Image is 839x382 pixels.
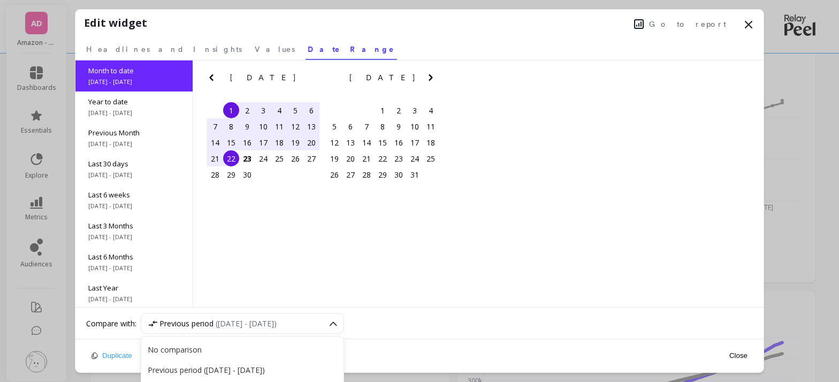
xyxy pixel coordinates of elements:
[207,166,223,182] div: Choose Sunday, September 28th, 2025
[86,44,242,55] span: Headlines and Insights
[342,166,359,182] div: Choose Monday, October 27th, 2025
[305,71,322,88] button: Next Month
[303,150,319,166] div: Choose Saturday, September 27th, 2025
[239,150,255,166] div: Choose Tuesday, September 23rd, 2025
[375,150,391,166] div: Choose Wednesday, October 22nd, 2025
[375,166,391,182] div: Choose Wednesday, October 29th, 2025
[255,134,271,150] div: Choose Wednesday, September 17th, 2025
[391,166,407,182] div: Choose Thursday, October 30th, 2025
[88,190,180,200] span: Last 6 weeks
[216,318,277,328] span: ([DATE] - [DATE])
[407,118,423,134] div: Choose Friday, October 10th, 2025
[359,118,375,134] div: Choose Tuesday, October 7th, 2025
[230,73,297,82] span: [DATE]
[424,71,441,88] button: Next Month
[631,17,729,31] button: Go to report
[88,351,135,360] button: Duplicate
[726,351,751,360] button: Close
[84,15,147,31] h1: Edit widget
[255,150,271,166] div: Choose Wednesday, September 24th, 2025
[407,166,423,182] div: Choose Friday, October 31st, 2025
[88,109,180,117] span: [DATE] - [DATE]
[287,150,303,166] div: Choose Friday, September 26th, 2025
[88,97,180,106] span: Year to date
[287,118,303,134] div: Choose Friday, September 12th, 2025
[159,318,213,328] span: Previous period
[271,150,287,166] div: Choose Thursday, September 25th, 2025
[88,66,180,75] span: Month to date
[303,118,319,134] div: Choose Saturday, September 13th, 2025
[342,134,359,150] div: Choose Monday, October 13th, 2025
[88,140,180,148] span: [DATE] - [DATE]
[86,318,136,329] label: Compare with:
[391,102,407,118] div: Choose Thursday, October 2nd, 2025
[407,150,423,166] div: Choose Friday, October 24th, 2025
[223,118,239,134] div: Choose Monday, September 8th, 2025
[239,102,255,118] div: Choose Tuesday, September 2nd, 2025
[326,150,342,166] div: Choose Sunday, October 19th, 2025
[255,44,295,55] span: Values
[375,102,391,118] div: Choose Wednesday, October 1st, 2025
[326,166,342,182] div: Choose Sunday, October 26th, 2025
[391,134,407,150] div: Choose Thursday, October 16th, 2025
[88,171,180,179] span: [DATE] - [DATE]
[423,102,439,118] div: Choose Saturday, October 4th, 2025
[207,134,223,150] div: Choose Sunday, September 14th, 2025
[308,44,395,55] span: Date Range
[239,118,255,134] div: Choose Tuesday, September 9th, 2025
[303,102,319,118] div: Choose Saturday, September 6th, 2025
[88,78,180,86] span: [DATE] - [DATE]
[423,118,439,134] div: Choose Saturday, October 11th, 2025
[349,73,416,82] span: [DATE]
[239,134,255,150] div: Choose Tuesday, September 16th, 2025
[342,150,359,166] div: Choose Monday, October 20th, 2025
[324,71,341,88] button: Previous Month
[207,150,223,166] div: Choose Sunday, September 21st, 2025
[149,320,157,327] img: svg+xml;base64,PHN2ZyB3aWR0aD0iMTYiIGhlaWdodD0iMTIiIHZpZXdCb3g9IjAgMCAxNiAxMiIgZmlsbD0ibm9uZSIgeG...
[375,118,391,134] div: Choose Wednesday, October 8th, 2025
[223,150,239,166] div: Choose Monday, September 22nd, 2025
[88,128,180,137] span: Previous Month
[84,35,755,60] nav: Tabs
[271,134,287,150] div: Choose Thursday, September 18th, 2025
[342,118,359,134] div: Choose Monday, October 6th, 2025
[391,118,407,134] div: Choose Thursday, October 9th, 2025
[223,102,239,118] div: Choose Monday, September 1st, 2025
[88,159,180,169] span: Last 30 days
[287,134,303,150] div: Choose Friday, September 19th, 2025
[271,102,287,118] div: Choose Thursday, September 4th, 2025
[88,283,180,293] span: Last Year
[407,102,423,118] div: Choose Friday, October 3rd, 2025
[326,102,439,182] div: month 2025-10
[207,102,319,182] div: month 2025-09
[255,118,271,134] div: Choose Wednesday, September 10th, 2025
[223,166,239,182] div: Choose Monday, September 29th, 2025
[326,134,342,150] div: Choose Sunday, October 12th, 2025
[88,202,180,210] span: [DATE] - [DATE]
[223,134,239,150] div: Choose Monday, September 15th, 2025
[255,102,271,118] div: Choose Wednesday, September 3rd, 2025
[91,353,98,359] img: duplicate icon
[239,166,255,182] div: Choose Tuesday, September 30th, 2025
[375,134,391,150] div: Choose Wednesday, October 15th, 2025
[88,233,180,241] span: [DATE] - [DATE]
[88,295,180,303] span: [DATE] - [DATE]
[88,264,180,272] span: [DATE] - [DATE]
[649,19,726,29] span: Go to report
[88,252,180,262] span: Last 6 Months
[88,221,180,231] span: Last 3 Months
[148,365,337,375] div: Previous period ([DATE] - [DATE])
[407,134,423,150] div: Choose Friday, October 17th, 2025
[303,134,319,150] div: Choose Saturday, September 20th, 2025
[359,134,375,150] div: Choose Tuesday, October 14th, 2025
[359,166,375,182] div: Choose Tuesday, October 28th, 2025
[423,150,439,166] div: Choose Saturday, October 25th, 2025
[148,345,337,355] div: No comparison
[391,150,407,166] div: Choose Thursday, October 23rd, 2025
[102,352,132,360] span: Duplicate
[207,118,223,134] div: Choose Sunday, September 7th, 2025
[423,134,439,150] div: Choose Saturday, October 18th, 2025
[359,150,375,166] div: Choose Tuesday, October 21st, 2025
[271,118,287,134] div: Choose Thursday, September 11th, 2025
[287,102,303,118] div: Choose Friday, September 5th, 2025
